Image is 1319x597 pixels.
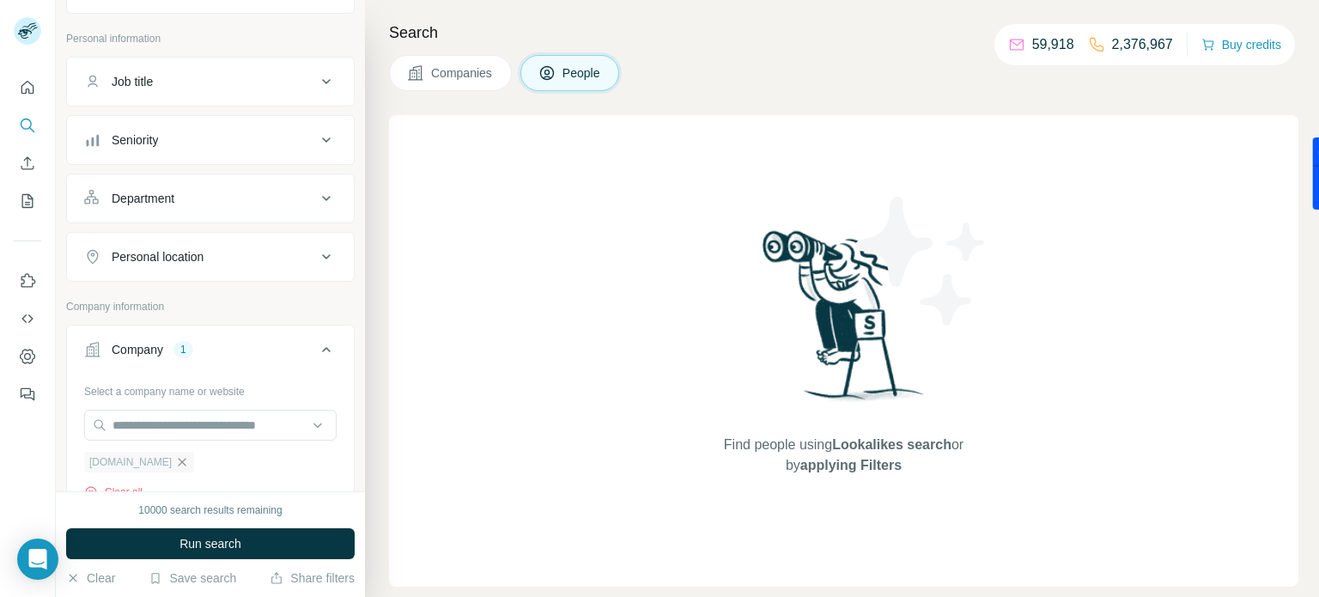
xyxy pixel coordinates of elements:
[112,73,153,90] div: Job title
[179,535,241,552] span: Run search
[14,341,41,372] button: Dashboard
[706,435,981,476] span: Find people using or by
[17,539,58,580] div: Open Intercom Messenger
[112,248,204,265] div: Personal location
[14,110,41,141] button: Search
[844,184,999,338] img: Surfe Illustration - Stars
[112,131,158,149] div: Seniority
[14,303,41,334] button: Use Surfe API
[389,21,1298,45] h4: Search
[1201,33,1281,57] button: Buy credits
[84,484,143,500] button: Clear all
[14,186,41,216] button: My lists
[112,190,174,207] div: Department
[67,329,354,377] button: Company1
[14,72,41,103] button: Quick start
[14,148,41,179] button: Enrich CSV
[112,341,163,358] div: Company
[755,226,933,417] img: Surfe Illustration - Woman searching with binoculars
[1032,34,1074,55] p: 59,918
[149,570,236,587] button: Save search
[66,570,115,587] button: Clear
[832,437,951,452] span: Lookalikes search
[66,528,355,559] button: Run search
[67,178,354,219] button: Department
[1112,34,1173,55] p: 2,376,967
[66,31,355,46] p: Personal information
[66,299,355,314] p: Company information
[173,342,193,357] div: 1
[14,379,41,410] button: Feedback
[800,458,902,472] span: applying Filters
[562,64,602,82] span: People
[67,61,354,102] button: Job title
[14,265,41,296] button: Use Surfe on LinkedIn
[431,64,494,82] span: Companies
[67,236,354,277] button: Personal location
[270,570,355,587] button: Share filters
[84,377,337,399] div: Select a company name or website
[67,119,354,161] button: Seniority
[89,454,172,470] span: [DOMAIN_NAME]
[138,503,282,518] div: 10000 search results remaining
